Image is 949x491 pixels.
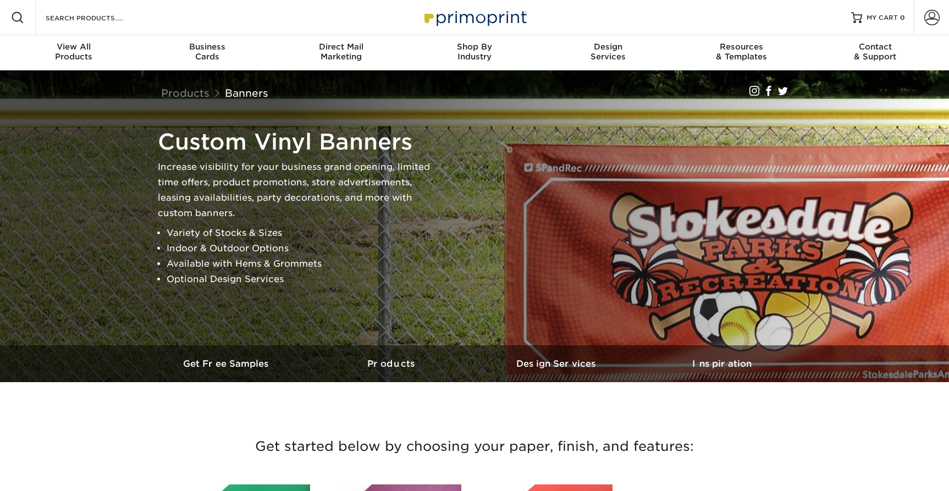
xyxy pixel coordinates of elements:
[408,42,542,62] div: Industry
[145,358,310,369] h3: Get Free Samples
[675,35,808,70] a: Resources& Templates
[167,272,433,287] li: Optional Design Services
[274,35,408,70] a: Direct MailMarketing
[420,5,529,29] img: Primoprint
[310,358,474,369] h3: Products
[474,358,639,369] h3: Design Services
[639,345,804,382] a: Inspiration
[145,345,310,382] a: Get Free Samples
[141,42,274,52] span: Business
[7,35,141,70] a: View AllProducts
[167,241,433,256] li: Indoor & Outdoor Options
[141,42,274,62] div: Cards
[808,35,942,70] a: Contact& Support
[45,11,152,24] input: SEARCH PRODUCTS.....
[310,345,474,382] a: Products
[900,14,905,21] span: 0
[274,42,408,52] span: Direct Mail
[541,42,675,52] span: Design
[161,87,209,99] a: Products
[408,35,542,70] a: Shop ByIndustry
[141,35,274,70] a: BusinessCards
[167,256,433,272] li: Available with Hems & Grommets
[541,42,675,62] div: Services
[153,422,796,471] h3: Get started below by choosing your paper, finish, and features:
[7,42,141,62] div: Products
[167,225,433,241] li: Variety of Stocks & Sizes
[474,345,639,382] a: Design Services
[158,159,433,221] p: Increase visibility for your business grand opening, limited time offers, product promotions, sto...
[408,42,542,52] span: Shop By
[675,42,808,52] span: Resources
[675,42,808,62] div: & Templates
[158,129,433,155] h1: Custom Vinyl Banners
[639,358,804,369] h3: Inspiration
[808,42,942,52] span: Contact
[225,87,268,99] a: Banners
[541,35,675,70] a: DesignServices
[274,42,408,62] div: Marketing
[7,42,141,52] span: View All
[867,13,898,23] span: MY CART
[808,42,942,62] div: & Support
